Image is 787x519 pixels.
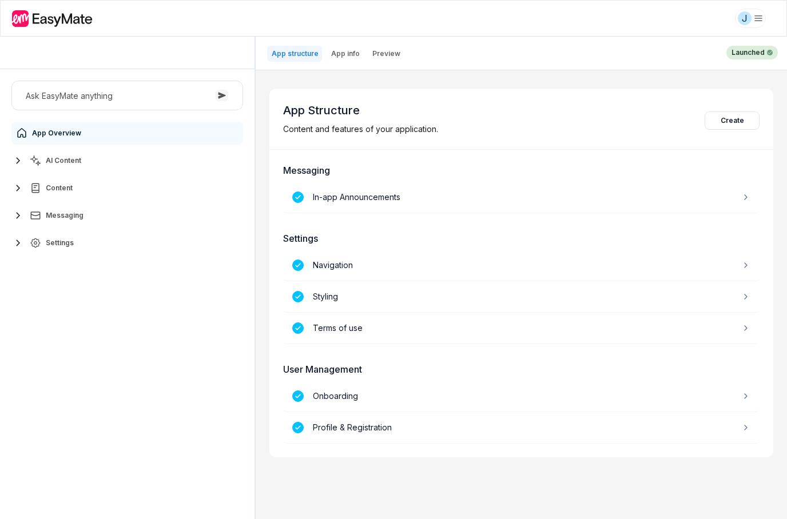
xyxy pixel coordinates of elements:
p: App info [331,49,360,58]
p: App Structure [283,102,438,118]
p: Content and features of your application. [283,123,438,135]
a: Onboarding [283,381,760,412]
a: Profile & Registration [283,412,760,444]
button: Settings [11,231,243,254]
span: Messaging [46,211,84,220]
a: Terms of use [283,313,760,344]
button: Messaging [11,204,243,227]
h3: Settings [283,231,760,245]
a: Styling [283,281,760,313]
span: App Overview [32,129,81,138]
a: In-app Announcements [283,182,760,213]
button: Content [11,177,243,199]
p: In-app Announcements [313,191,400,203]
h3: Messaging [283,163,760,177]
p: Profile & Registration [313,421,392,434]
p: Onboarding [313,390,358,402]
a: Navigation [283,250,760,281]
div: J [738,11,752,25]
h3: User Management [283,362,760,376]
a: App Overview [11,122,243,145]
button: Ask EasyMate anything [11,81,243,110]
span: Settings [46,238,74,247]
p: Styling [313,290,338,303]
p: Preview [372,49,400,58]
span: Content [46,183,73,193]
p: Navigation [313,259,353,272]
p: Launched [732,47,765,58]
p: App structure [272,49,319,58]
button: Create [705,111,760,130]
button: AI Content [11,149,243,172]
span: AI Content [46,156,81,165]
p: Terms of use [313,322,363,334]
